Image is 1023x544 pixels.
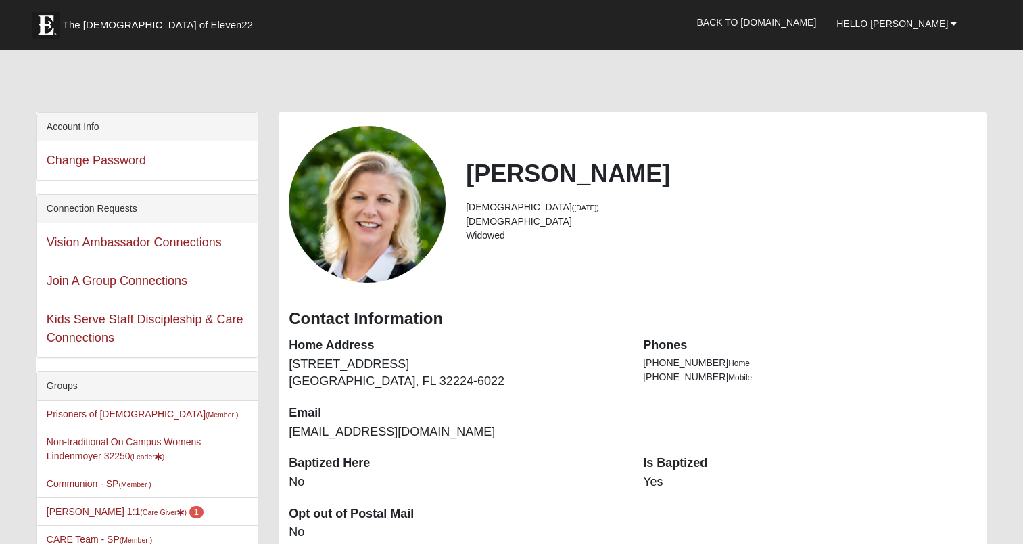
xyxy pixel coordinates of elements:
dt: Phones [643,337,977,355]
small: (Care Giver ) [140,508,187,516]
div: Groups [37,372,258,401]
a: View Fullsize Photo [289,126,446,283]
span: number of pending members [189,506,204,518]
dt: Home Address [289,337,623,355]
a: [PERSON_NAME] 1:1(Care Giver) 1 [47,506,204,517]
div: Connection Requests [37,195,258,223]
h3: Contact Information [289,309,977,329]
li: Widowed [466,229,977,243]
span: Mobile [728,373,752,382]
li: [PHONE_NUMBER] [643,356,977,370]
a: Join A Group Connections [47,274,187,288]
a: Non-traditional On Campus Womens Lindenmoyer 32250(Leader) [47,436,201,461]
small: ([DATE]) [572,204,599,212]
img: Eleven22 logo [32,12,60,39]
dt: Opt out of Postal Mail [289,505,623,523]
small: (Member ) [118,480,151,489]
h2: [PERSON_NAME] [466,159,977,188]
span: The [DEMOGRAPHIC_DATA] of Eleven22 [63,18,253,32]
dd: [EMAIL_ADDRESS][DOMAIN_NAME] [289,424,623,441]
a: Hello [PERSON_NAME] [826,7,967,41]
a: Prisoners of [DEMOGRAPHIC_DATA](Member ) [47,409,239,420]
dd: Yes [643,474,977,491]
dt: Baptized Here [289,455,623,472]
a: Communion - SP(Member ) [47,478,151,489]
li: [DEMOGRAPHIC_DATA] [466,214,977,229]
dd: No [289,474,623,491]
a: The [DEMOGRAPHIC_DATA] of Eleven22 [26,5,296,39]
dt: Is Baptized [643,455,977,472]
span: Home [728,359,750,368]
small: (Member ) [120,536,152,544]
span: Hello [PERSON_NAME] [836,18,948,29]
li: [PHONE_NUMBER] [643,370,977,384]
dt: Email [289,405,623,422]
div: Account Info [37,113,258,141]
small: (Member ) [206,411,238,419]
a: Back to [DOMAIN_NAME] [686,5,826,39]
small: (Leader ) [130,453,165,461]
a: Vision Ambassador Connections [47,235,222,249]
a: Change Password [47,154,146,167]
a: Kids Serve Staff Discipleship & Care Connections [47,313,243,344]
dd: [STREET_ADDRESS] [GEOGRAPHIC_DATA], FL 32224-6022 [289,356,623,390]
dd: No [289,524,623,541]
li: [DEMOGRAPHIC_DATA] [466,200,977,214]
